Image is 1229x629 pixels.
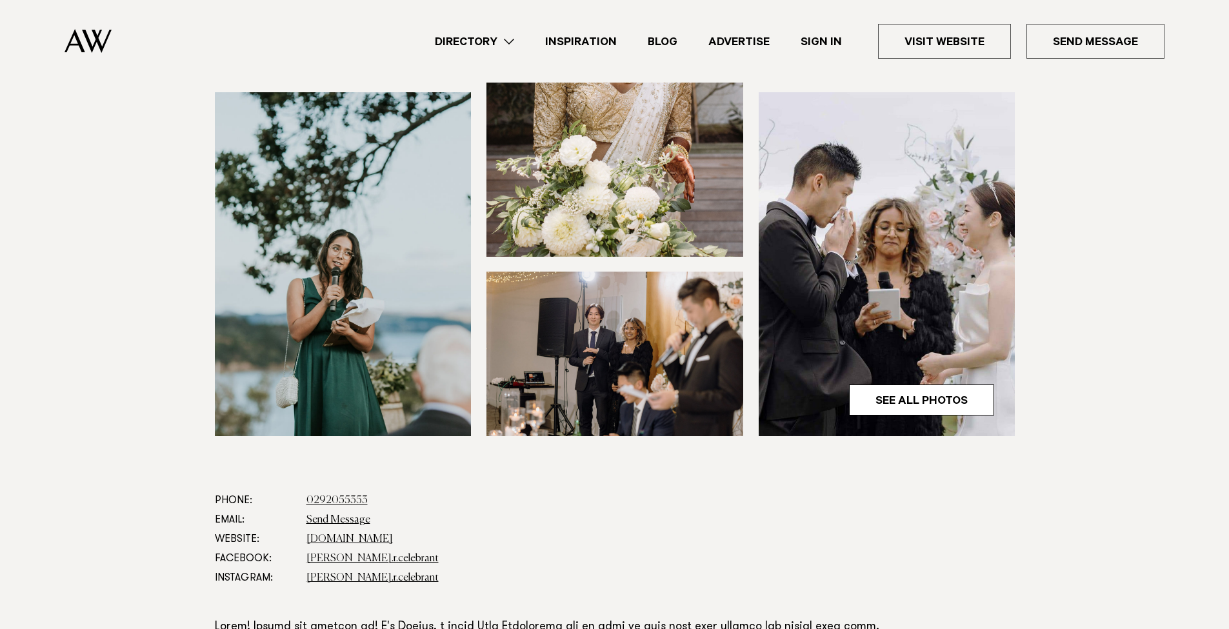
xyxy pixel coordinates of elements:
[65,29,112,53] img: Auckland Weddings Logo
[215,568,296,588] dt: Instagram:
[306,495,368,506] a: 0292055353
[306,554,439,564] a: [PERSON_NAME].r.celebrant
[785,33,857,50] a: Sign In
[306,573,439,583] a: [PERSON_NAME].r.celebrant
[215,530,296,549] dt: Website:
[849,384,994,415] a: See All Photos
[215,549,296,568] dt: Facebook:
[1026,24,1164,59] a: Send Message
[306,515,370,525] a: Send Message
[878,24,1011,59] a: Visit Website
[306,534,393,544] a: [DOMAIN_NAME]
[419,33,530,50] a: Directory
[215,510,296,530] dt: Email:
[530,33,632,50] a: Inspiration
[693,33,785,50] a: Advertise
[215,491,296,510] dt: Phone:
[632,33,693,50] a: Blog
